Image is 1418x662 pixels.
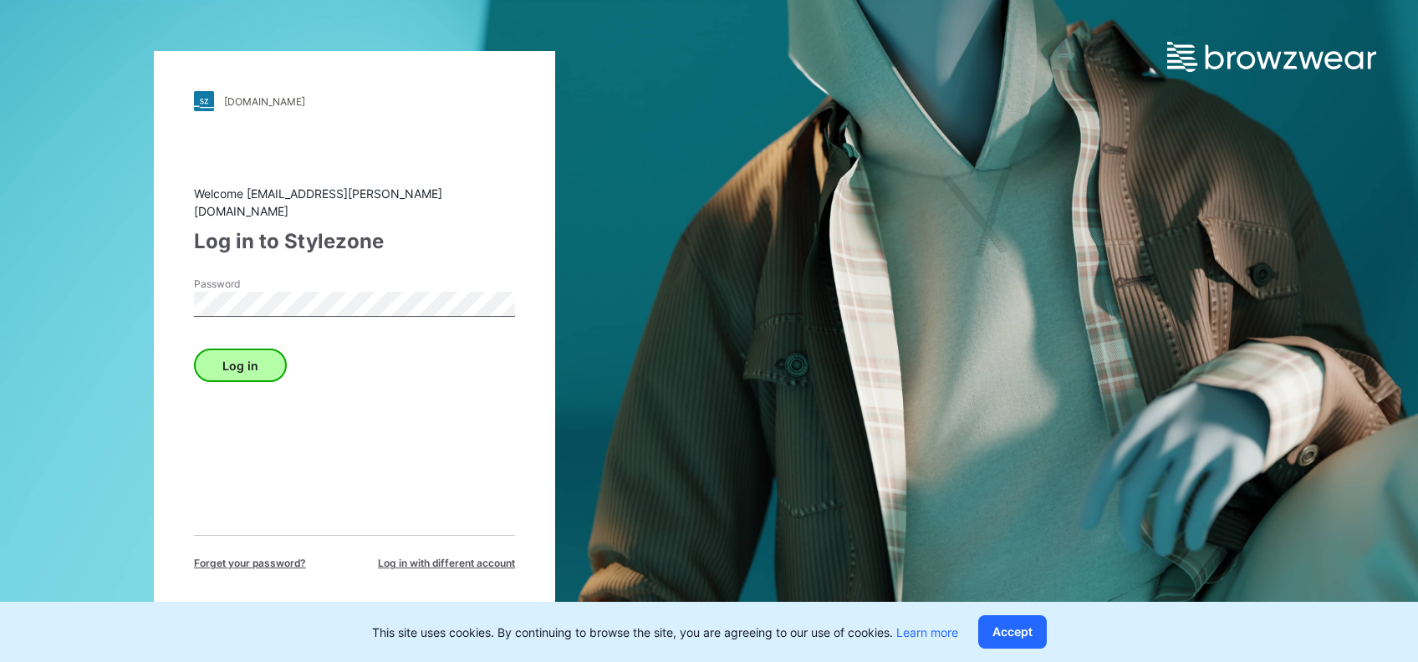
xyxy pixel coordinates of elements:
[194,349,287,382] button: Log in
[194,185,515,220] div: Welcome [EMAIL_ADDRESS][PERSON_NAME][DOMAIN_NAME]
[194,556,306,571] span: Forget your password?
[1167,42,1376,72] img: browzwear-logo.e42bd6dac1945053ebaf764b6aa21510.svg
[378,556,515,571] span: Log in with different account
[194,91,214,111] img: stylezone-logo.562084cfcfab977791bfbf7441f1a819.svg
[224,95,305,108] div: [DOMAIN_NAME]
[194,227,515,257] div: Log in to Stylezone
[372,624,958,641] p: This site uses cookies. By continuing to browse the site, you are agreeing to our use of cookies.
[194,91,515,111] a: [DOMAIN_NAME]
[896,625,958,639] a: Learn more
[978,615,1047,649] button: Accept
[194,277,311,292] label: Password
